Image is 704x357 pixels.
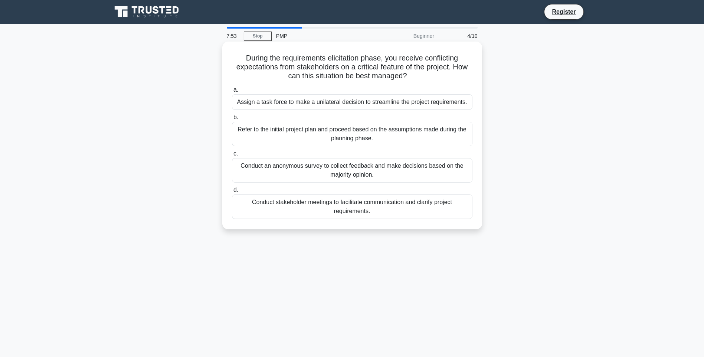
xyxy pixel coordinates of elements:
[233,86,238,93] span: a.
[232,158,472,183] div: Conduct an anonymous survey to collect feedback and make decisions based on the majority opinion.
[547,7,580,16] a: Register
[232,194,472,219] div: Conduct stakeholder meetings to facilitate communication and clarify project requirements.
[233,114,238,120] span: b.
[222,29,244,43] div: 7:53
[439,29,482,43] div: 4/10
[231,53,473,81] h5: During the requirements elicitation phase, you receive conflicting expectations from stakeholders...
[272,29,374,43] div: PMP
[232,122,472,146] div: Refer to the initial project plan and proceed based on the assumptions made during the planning p...
[233,150,238,157] span: c.
[233,187,238,193] span: d.
[244,32,272,41] a: Stop
[374,29,439,43] div: Beginner
[232,94,472,110] div: Assign a task force to make a unilateral decision to streamline the project requirements.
